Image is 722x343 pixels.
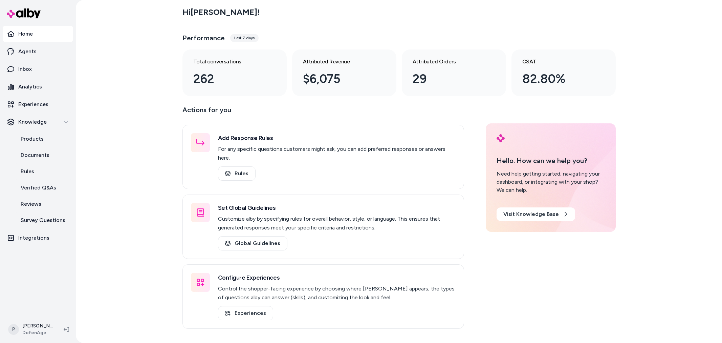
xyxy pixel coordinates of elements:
p: Integrations [18,234,49,242]
button: P[PERSON_NAME]DefenAge [4,319,58,340]
a: Rules [218,166,256,181]
a: Inbox [3,61,73,77]
p: Knowledge [18,118,47,126]
p: Agents [18,47,37,56]
p: Analytics [18,83,42,91]
a: Integrations [3,230,73,246]
a: Experiences [3,96,73,113]
p: Experiences [18,100,48,108]
p: Hello. How can we help you? [497,156,605,166]
div: 82.80% [522,70,594,88]
a: Experiences [218,306,273,320]
div: 262 [193,70,265,88]
h3: Add Response Rules [218,133,456,143]
p: For any specific questions customers might ask, you can add preferred responses or answers here. [218,145,456,162]
a: Visit Knowledge Base [497,207,575,221]
button: Knowledge [3,114,73,130]
p: Home [18,30,33,38]
div: 29 [413,70,484,88]
a: Survey Questions [14,212,73,228]
p: Reviews [21,200,41,208]
span: DefenAge [22,329,53,336]
p: Survey Questions [21,216,65,224]
h2: Hi [PERSON_NAME] ! [182,7,260,17]
img: alby Logo [7,8,41,18]
h3: Attributed Revenue [303,58,375,66]
h3: Performance [182,33,225,43]
p: [PERSON_NAME] [22,323,53,329]
a: Reviews [14,196,73,212]
p: Documents [21,151,49,159]
img: alby Logo [497,134,505,142]
div: Need help getting started, navigating your dashboard, or integrating with your shop? We can help. [497,170,605,194]
p: Verified Q&As [21,184,56,192]
p: Rules [21,167,34,176]
a: Verified Q&As [14,180,73,196]
h3: Attributed Orders [413,58,484,66]
span: P [8,324,19,335]
a: Documents [14,147,73,163]
p: Products [21,135,44,143]
h3: Configure Experiences [218,273,456,282]
a: Attributed Orders 29 [402,49,506,96]
a: Global Guidelines [218,236,287,250]
p: Actions for you [182,104,464,121]
h3: Set Global Guidelines [218,203,456,213]
p: Inbox [18,65,32,73]
a: Agents [3,43,73,60]
a: Attributed Revenue $6,075 [292,49,396,96]
h3: Total conversations [193,58,265,66]
a: Products [14,131,73,147]
a: Home [3,26,73,42]
a: Total conversations 262 [182,49,287,96]
p: Control the shopper-facing experience by choosing where [PERSON_NAME] appears, the types of quest... [218,284,456,302]
a: CSAT 82.80% [511,49,616,96]
a: Rules [14,163,73,180]
p: Customize alby by specifying rules for overall behavior, style, or language. This ensures that ge... [218,215,456,232]
h3: CSAT [522,58,594,66]
div: Last 7 days [230,34,259,42]
div: $6,075 [303,70,375,88]
a: Analytics [3,79,73,95]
